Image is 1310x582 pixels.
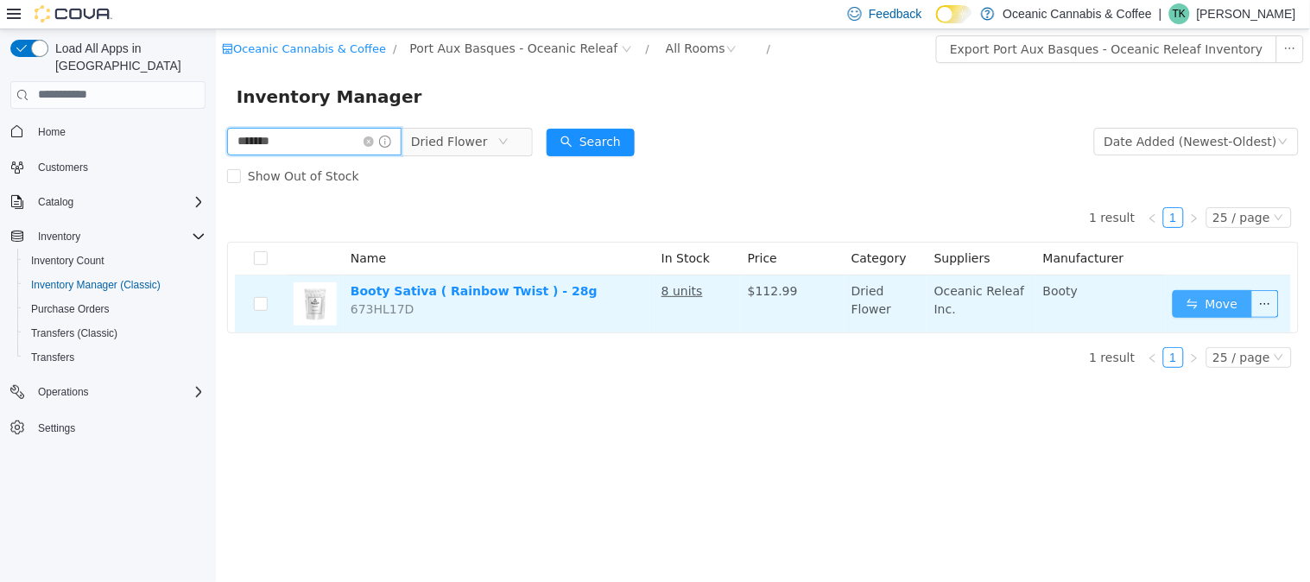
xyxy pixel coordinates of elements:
[38,385,89,399] span: Operations
[947,318,968,338] li: 1
[31,254,104,268] span: Inventory Count
[446,255,487,269] u: 8 units
[973,184,984,194] i: icon: right
[10,112,206,485] nav: Complex example
[1035,261,1063,288] button: icon: ellipsis
[936,23,937,24] span: Dark Mode
[331,99,419,127] button: icon: searchSearch
[1173,3,1186,24] span: TK
[17,273,212,297] button: Inventory Manager (Classic)
[718,222,775,236] span: Suppliers
[936,5,972,23] input: Dark Mode
[17,321,212,345] button: Transfers (Classic)
[446,222,494,236] span: In Stock
[927,178,947,199] li: Previous Page
[551,13,554,26] span: /
[718,255,809,287] span: Oceanic Releaf Inc.
[874,178,920,199] li: 1 result
[31,382,96,402] button: Operations
[827,222,908,236] span: Manufacturer
[31,121,206,142] span: Home
[31,302,110,316] span: Purchase Orders
[31,226,206,247] span: Inventory
[24,323,206,344] span: Transfers (Classic)
[31,192,206,212] span: Catalog
[948,319,967,338] a: 1
[450,6,509,32] div: All Rooms
[1058,323,1068,335] i: icon: down
[3,225,212,249] button: Inventory
[1169,3,1190,24] div: TJ Kearley
[135,273,199,287] span: 673HL17D
[24,347,81,368] a: Transfers
[24,323,124,344] a: Transfers (Classic)
[31,416,206,438] span: Settings
[968,178,989,199] li: Next Page
[78,253,121,296] img: Booty Sativa ( Rainbow Twist ) - 28g hero shot
[957,261,1036,288] button: icon: swapMove
[24,347,206,368] span: Transfers
[629,246,712,303] td: Dried Flower
[38,230,80,244] span: Inventory
[38,161,88,174] span: Customers
[430,13,434,26] span: /
[24,299,117,319] a: Purchase Orders
[3,190,212,214] button: Catalog
[24,250,111,271] a: Inventory Count
[31,382,206,402] span: Operations
[997,319,1054,338] div: 25 / page
[947,178,968,199] li: 1
[38,125,66,139] span: Home
[1197,3,1296,24] p: [PERSON_NAME]
[532,222,561,236] span: Price
[163,106,175,118] i: icon: info-circle
[932,184,942,194] i: icon: left
[3,119,212,144] button: Home
[177,13,180,26] span: /
[17,249,212,273] button: Inventory Count
[135,222,170,236] span: Name
[38,421,75,435] span: Settings
[38,195,73,209] span: Catalog
[1003,3,1153,24] p: Oceanic Cannabis & Coffee
[636,222,691,236] span: Category
[24,299,206,319] span: Purchase Orders
[31,278,161,292] span: Inventory Manager (Classic)
[720,6,1061,34] button: Export Port Aux Basques - Oceanic Releaf Inventory
[31,351,74,364] span: Transfers
[148,107,158,117] i: icon: close-circle
[869,5,921,22] span: Feedback
[932,324,942,334] i: icon: left
[948,179,967,198] a: 1
[927,318,947,338] li: Previous Page
[25,140,150,154] span: Show Out of Stock
[31,157,95,178] a: Customers
[17,345,212,370] button: Transfers
[31,156,206,178] span: Customers
[17,297,212,321] button: Purchase Orders
[31,192,80,212] button: Catalog
[3,155,212,180] button: Customers
[874,318,920,338] li: 1 result
[48,40,206,74] span: Load All Apps in [GEOGRAPHIC_DATA]
[194,9,402,28] span: Port Aux Basques - Oceanic Releaf
[532,255,582,269] span: $112.99
[195,99,272,125] span: Dried Flower
[3,414,212,440] button: Settings
[31,326,117,340] span: Transfers (Classic)
[968,318,989,338] li: Next Page
[997,179,1054,198] div: 25 / page
[24,275,206,295] span: Inventory Manager (Classic)
[1058,183,1068,195] i: icon: down
[31,226,87,247] button: Inventory
[6,13,170,26] a: icon: shopOceanic Cannabis & Coffee
[21,54,217,81] span: Inventory Manager
[1062,107,1073,119] i: icon: down
[827,255,863,269] span: Booty
[31,418,82,439] a: Settings
[1060,6,1088,34] button: icon: ellipsis
[1159,3,1162,24] p: |
[35,5,112,22] img: Cova
[24,275,168,295] a: Inventory Manager (Classic)
[973,324,984,334] i: icon: right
